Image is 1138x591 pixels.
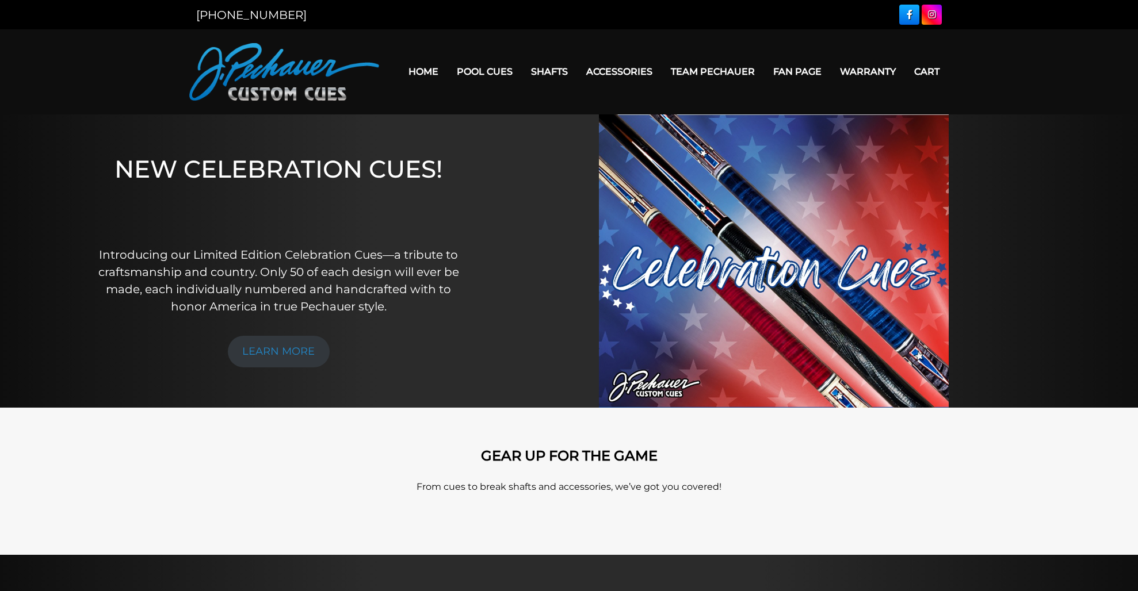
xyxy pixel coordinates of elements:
[241,480,897,494] p: From cues to break shafts and accessories, we’ve got you covered!
[399,57,448,86] a: Home
[522,57,577,86] a: Shafts
[905,57,949,86] a: Cart
[831,57,905,86] a: Warranty
[91,246,466,315] p: Introducing our Limited Edition Celebration Cues—a tribute to craftsmanship and country. Only 50 ...
[228,336,330,367] a: LEARN MORE
[448,57,522,86] a: Pool Cues
[764,57,831,86] a: Fan Page
[662,57,764,86] a: Team Pechauer
[481,447,658,464] strong: GEAR UP FOR THE GAME
[189,43,379,101] img: Pechauer Custom Cues
[577,57,662,86] a: Accessories
[196,8,307,22] a: [PHONE_NUMBER]
[91,155,466,230] h1: NEW CELEBRATION CUES!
